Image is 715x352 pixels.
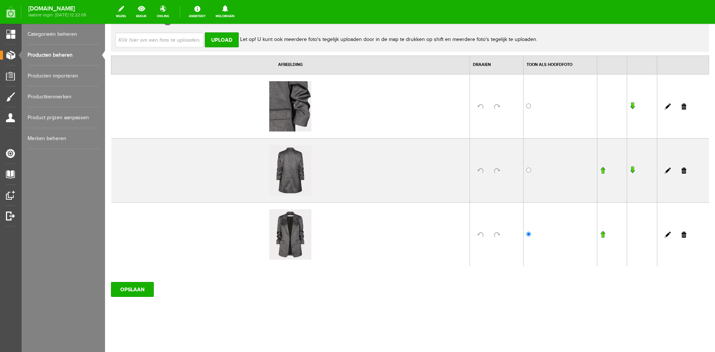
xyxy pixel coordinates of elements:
[365,32,419,51] th: Draaien
[6,32,365,51] th: Afbeelding
[28,66,99,86] a: Producten importeren
[576,144,581,150] a: Verwijderen
[111,4,130,20] a: wijzig
[560,144,566,150] a: Bewerken
[28,45,99,66] a: Producten beheren
[184,4,210,20] a: Assistent
[164,185,206,236] img: esqualo-blazer-w25-10742-grijs-13138311748660475.j1.jpg
[28,107,99,128] a: Product prijzen aanpassen
[211,4,239,20] a: Meldingen
[28,13,86,17] span: laatste login: [DATE] 12:22:05
[6,258,49,273] input: OPSLAAN
[28,7,86,11] strong: [DOMAIN_NAME]
[100,9,134,23] input: Upload
[135,13,432,19] span: Let op! U kunt ook meerdere foto's tegelijk uploaden door in de map te drukken op shift en meerde...
[576,208,581,214] a: Verwijderen
[164,57,206,108] img: esqualo-blazer-w25-10742-grijs-13138331752030653.j.jpg
[28,86,99,107] a: Productkenmerken
[560,80,566,86] a: Bewerken
[131,4,151,20] a: bekijk
[164,121,206,172] img: esqualo-blazer-w25-10742-grijs-13138341752030654.j.jpg
[576,80,581,86] a: Verwijderen
[419,32,492,51] th: Toon als hoofdfoto
[28,24,99,45] a: Categorieën beheren
[152,4,174,20] a: online
[28,128,99,149] a: Merken beheren
[560,208,566,214] a: Bewerken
